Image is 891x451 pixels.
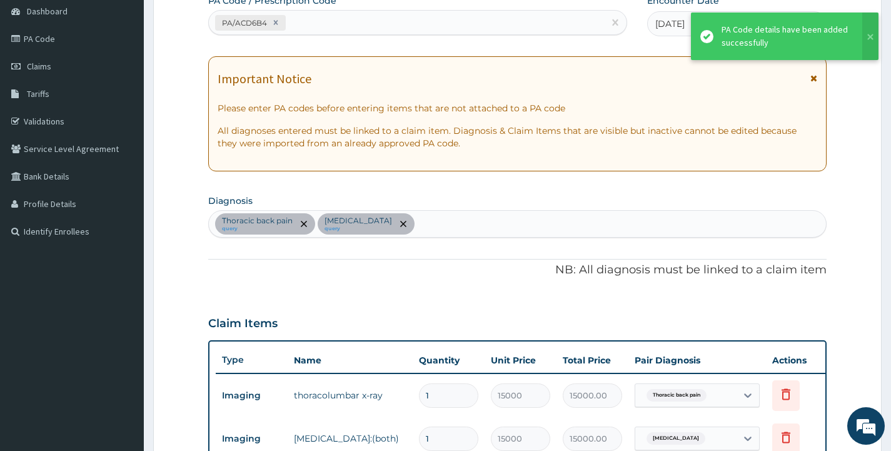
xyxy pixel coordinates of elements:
div: Chat with us now [65,70,210,86]
div: Minimize live chat window [205,6,235,36]
span: Tariffs [27,88,49,99]
span: We're online! [73,142,173,268]
p: All diagnoses entered must be linked to a claim item. Diagnosis & Claim Items that are visible bu... [218,124,817,149]
p: Please enter PA codes before entering items that are not attached to a PA code [218,102,817,114]
th: Quantity [413,348,485,373]
small: query [325,226,392,232]
span: [DATE] [655,18,685,30]
th: Total Price [556,348,628,373]
td: thoracolumbar x-ray [288,383,413,408]
td: [MEDICAL_DATA]:(both) [288,426,413,451]
h1: Important Notice [218,72,311,86]
td: Imaging [216,384,288,407]
span: Dashboard [27,6,68,17]
h3: Claim Items [208,317,278,331]
th: Unit Price [485,348,556,373]
th: Name [288,348,413,373]
div: PA/ACD6B4 [218,16,269,30]
label: Diagnosis [208,195,253,207]
th: Pair Diagnosis [628,348,766,373]
p: Thoracic back pain [222,216,293,226]
span: Thoracic back pain [647,389,707,402]
textarea: Type your message and hit 'Enter' [6,310,238,354]
div: PA Code details have been added successfully [722,23,850,49]
p: NB: All diagnosis must be linked to a claim item [208,262,827,278]
span: [MEDICAL_DATA] [647,432,705,445]
th: Type [216,348,288,372]
img: d_794563401_company_1708531726252_794563401 [23,63,51,94]
span: remove selection option [298,218,310,230]
span: Claims [27,61,51,72]
span: remove selection option [398,218,409,230]
td: Imaging [216,427,288,450]
th: Actions [766,348,828,373]
small: query [222,226,293,232]
p: [MEDICAL_DATA] [325,216,392,226]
